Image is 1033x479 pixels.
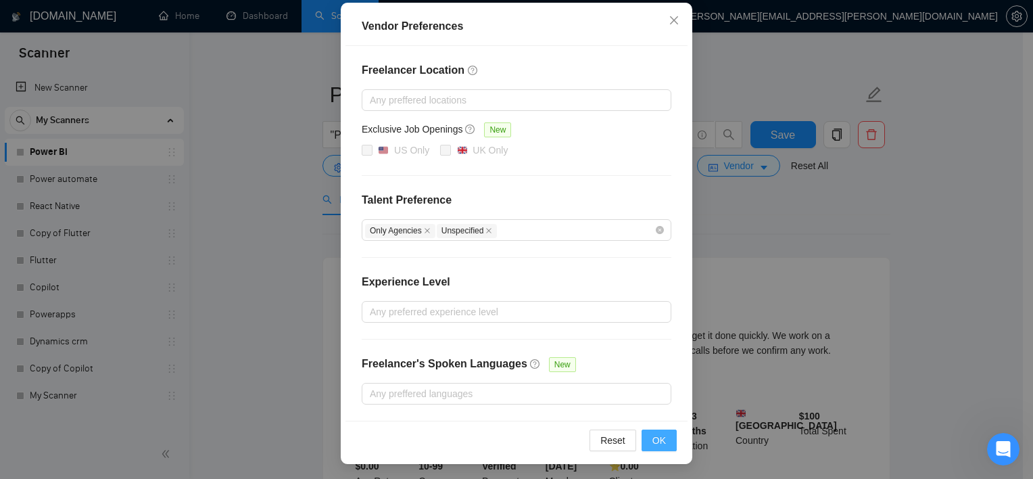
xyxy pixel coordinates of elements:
[465,124,476,135] span: question-circle
[362,62,671,78] h4: Freelancer Location
[642,430,677,451] button: OK
[458,145,467,155] img: 🇬🇧
[362,192,671,208] h4: Talent Preference
[468,65,479,76] span: question-circle
[473,143,508,158] div: UK Only
[656,226,664,234] span: close-circle
[669,15,679,26] span: close
[379,145,388,155] img: 🇺🇸
[362,18,671,35] div: Vendor Preferences
[424,227,431,234] span: close
[600,433,625,448] span: Reset
[485,227,492,234] span: close
[365,224,435,238] span: Only Agencies
[549,357,576,372] span: New
[362,274,450,290] h4: Experience Level
[652,433,666,448] span: OK
[484,122,511,137] span: New
[987,433,1019,465] iframe: Intercom live chat
[362,122,462,137] h5: Exclusive Job Openings
[362,356,527,372] h4: Freelancer's Spoken Languages
[530,359,541,369] span: question-circle
[656,3,692,39] button: Close
[394,143,429,158] div: US Only
[437,224,498,238] span: Unspecified
[590,430,636,451] button: Reset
